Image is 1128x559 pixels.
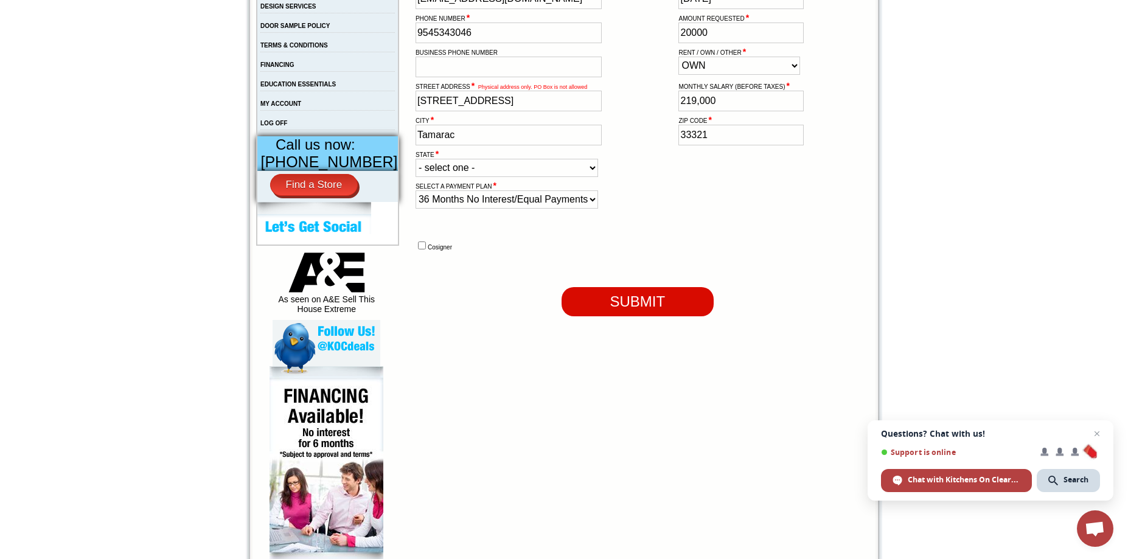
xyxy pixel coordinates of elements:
td: Cosigner [414,238,861,252]
td: AMOUNT REQUESTED [677,12,805,44]
a: DOOR SAMPLE POLICY [260,23,330,29]
td: MONTHLY SALARY (BEFORE TAXES) [677,80,805,113]
td: STATE [414,148,603,178]
td: ZIP CODE [677,114,805,147]
a: DESIGN SERVICES [260,3,316,10]
a: Find a Store [270,174,358,196]
input: SUBMIT [562,287,714,316]
td: RENT / OWN / OTHER [677,46,805,78]
span: [PHONE_NUMBER] [261,153,398,170]
td: STREET ADDRESS [414,80,603,113]
span: Search [1037,469,1100,492]
td: CITY [414,114,603,147]
a: TERMS & CONDITIONS [260,42,328,49]
td: BUSINESS PHONE NUMBER [414,46,603,78]
a: FINANCING [260,61,294,68]
span: Support is online [881,448,1032,457]
span: Chat with Kitchens On Clearance [908,474,1020,485]
span: Search [1064,474,1088,485]
span: Chat with Kitchens On Clearance [881,469,1032,492]
a: EDUCATION ESSENTIALS [260,81,336,88]
label: Physical address only. PO Box is not allowed [478,84,587,90]
a: Open chat [1077,510,1113,547]
span: Questions? Chat with us! [881,429,1100,439]
div: As seen on A&E Sell This House Extreme [273,252,380,320]
td: PHONE NUMBER [414,12,603,44]
a: MY ACCOUNT [260,100,301,107]
td: SELECT A PAYMENT PLAN [414,179,603,210]
a: LOG OFF [260,120,287,127]
span: Call us now: [276,136,355,153]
